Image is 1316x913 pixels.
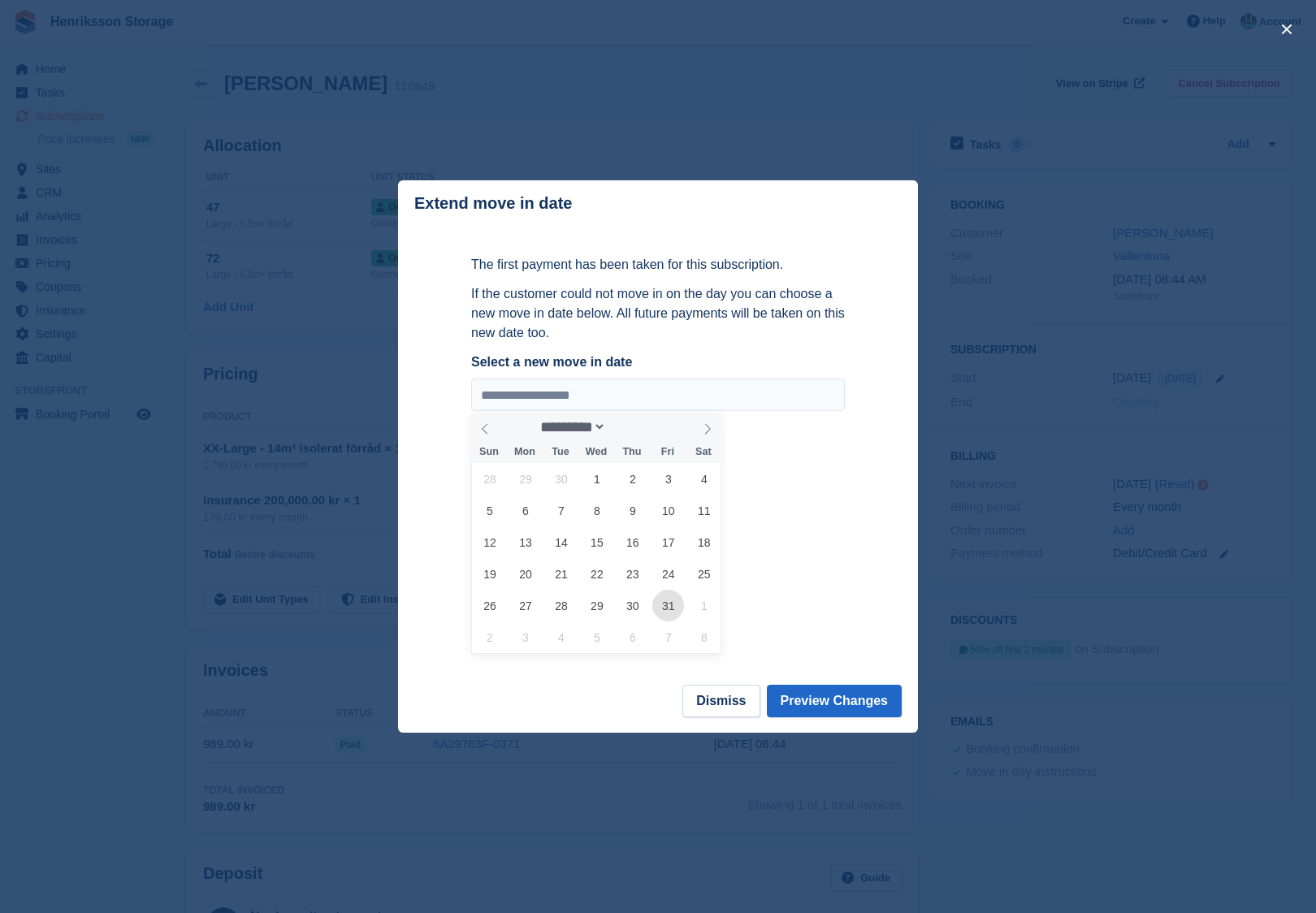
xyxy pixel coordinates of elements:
span: October 22, 2025 [581,558,613,590]
button: Preview Changes [767,685,903,717]
span: October 19, 2025 [474,558,505,590]
span: October 13, 2025 [509,526,541,558]
span: September 28, 2025 [474,463,505,495]
span: October 7, 2025 [545,495,577,526]
p: The first payment has been taken for this subscription. [471,255,845,275]
label: Select a new move in date [471,353,845,372]
span: October 9, 2025 [617,495,648,526]
input: Year [606,418,657,435]
span: October 3, 2025 [652,463,684,495]
p: If the customer could not move in on the day you can choose a new move in date below. All future ... [471,284,845,343]
span: October 14, 2025 [545,526,577,558]
span: October 2, 2025 [617,463,648,495]
span: October 5, 2025 [474,495,505,526]
span: November 6, 2025 [617,621,648,653]
span: November 8, 2025 [688,621,720,653]
span: October 28, 2025 [545,590,577,621]
span: Wed [578,447,614,457]
span: October 23, 2025 [617,558,648,590]
span: October 11, 2025 [688,495,720,526]
span: November 5, 2025 [581,621,613,653]
button: Dismiss [682,685,760,717]
span: November 4, 2025 [545,621,577,653]
span: Tue [543,447,578,457]
span: October 18, 2025 [688,526,720,558]
p: Extend move in date [414,194,573,213]
span: September 30, 2025 [545,463,577,495]
span: October 25, 2025 [688,558,720,590]
span: November 3, 2025 [509,621,541,653]
span: Mon [507,447,543,457]
span: October 10, 2025 [652,495,684,526]
span: Sun [471,447,507,457]
span: October 8, 2025 [581,495,613,526]
span: October 21, 2025 [545,558,577,590]
span: October 17, 2025 [652,526,684,558]
span: October 6, 2025 [509,495,541,526]
span: October 4, 2025 [688,463,720,495]
span: November 7, 2025 [652,621,684,653]
span: November 1, 2025 [688,590,720,621]
span: September 29, 2025 [509,463,541,495]
span: October 29, 2025 [581,590,613,621]
span: October 15, 2025 [581,526,613,558]
span: October 1, 2025 [581,463,613,495]
button: close [1274,16,1300,42]
span: October 12, 2025 [474,526,505,558]
span: October 24, 2025 [652,558,684,590]
span: October 16, 2025 [617,526,648,558]
span: October 26, 2025 [474,590,505,621]
span: October 31, 2025 [652,590,684,621]
span: October 30, 2025 [617,590,648,621]
span: October 20, 2025 [509,558,541,590]
span: Thu [614,447,650,457]
select: Month [535,418,607,435]
span: Fri [650,447,686,457]
span: November 2, 2025 [474,621,505,653]
span: Sat [686,447,721,457]
span: October 27, 2025 [509,590,541,621]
